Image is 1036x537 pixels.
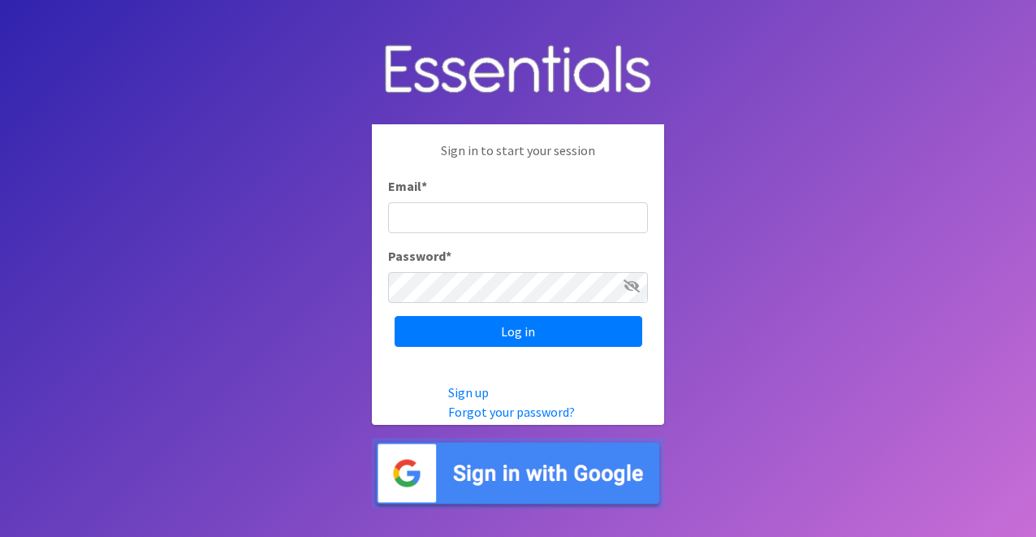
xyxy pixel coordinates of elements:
label: Email [388,176,427,196]
a: Forgot your password? [448,404,575,420]
img: Sign in with Google [372,438,664,509]
p: Sign in to start your session [388,141,648,176]
img: Human Essentials [372,28,664,112]
abbr: required [446,248,451,264]
a: Sign up [448,384,489,401]
label: Password [388,246,451,266]
input: Log in [395,316,642,347]
abbr: required [421,178,427,194]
